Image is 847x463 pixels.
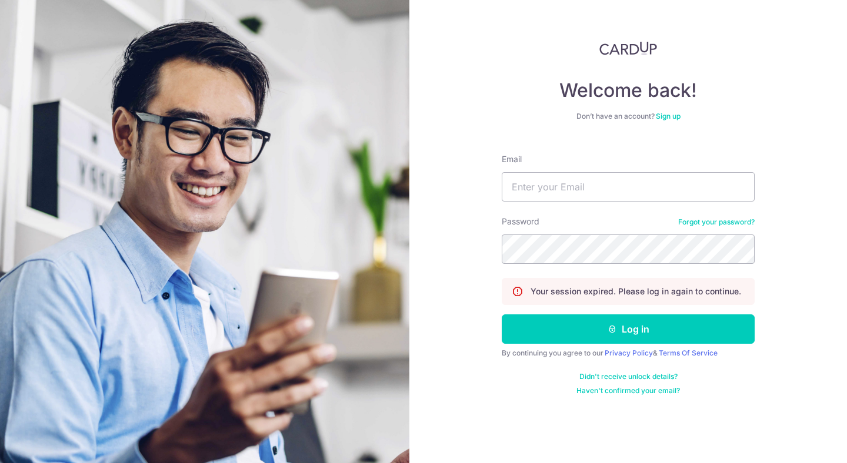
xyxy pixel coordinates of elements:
[678,217,755,227] a: Forgot your password?
[576,386,680,395] a: Haven't confirmed your email?
[605,348,653,357] a: Privacy Policy
[531,286,741,297] p: Your session expired. Please log in again to continue.
[502,79,755,102] h4: Welcome back!
[502,153,522,165] label: Email
[659,348,718,357] a: Terms Of Service
[656,112,681,120] a: Sign up
[599,41,657,55] img: CardUp Logo
[502,112,755,121] div: Don’t have an account?
[502,172,755,202] input: Enter your Email
[502,216,539,227] label: Password
[502,314,755,344] button: Log in
[579,372,678,381] a: Didn't receive unlock details?
[502,348,755,358] div: By continuing you agree to our &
